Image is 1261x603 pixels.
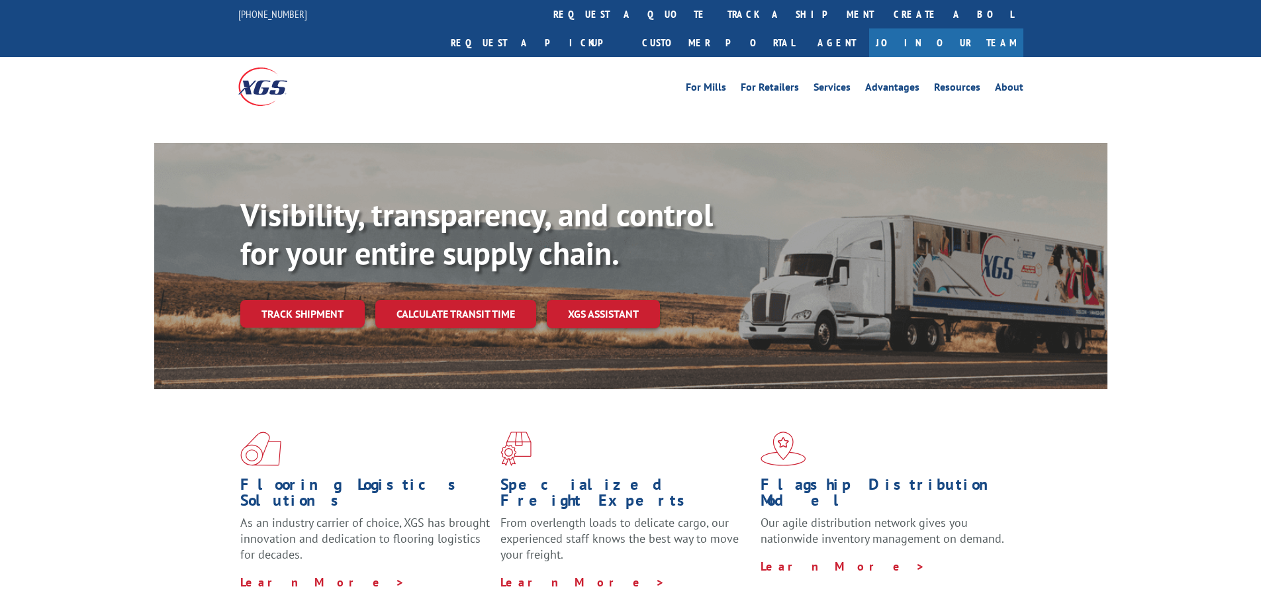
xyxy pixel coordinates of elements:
[804,28,869,57] a: Agent
[934,82,980,97] a: Resources
[761,559,925,574] a: Learn More >
[761,515,1004,546] span: Our agile distribution network gives you nationwide inventory management on demand.
[238,7,307,21] a: [PHONE_NUMBER]
[240,515,490,562] span: As an industry carrier of choice, XGS has brought innovation and dedication to flooring logistics...
[240,432,281,466] img: xgs-icon-total-supply-chain-intelligence-red
[761,477,1011,515] h1: Flagship Distribution Model
[995,82,1023,97] a: About
[500,515,751,574] p: From overlength loads to delicate cargo, our experienced staff knows the best way to move your fr...
[500,432,532,466] img: xgs-icon-focused-on-flooring-red
[240,194,713,273] b: Visibility, transparency, and control for your entire supply chain.
[761,432,806,466] img: xgs-icon-flagship-distribution-model-red
[500,575,665,590] a: Learn More >
[240,575,405,590] a: Learn More >
[869,28,1023,57] a: Join Our Team
[865,82,919,97] a: Advantages
[814,82,851,97] a: Services
[547,300,660,328] a: XGS ASSISTANT
[632,28,804,57] a: Customer Portal
[375,300,536,328] a: Calculate transit time
[741,82,799,97] a: For Retailers
[240,477,490,515] h1: Flooring Logistics Solutions
[686,82,726,97] a: For Mills
[240,300,365,328] a: Track shipment
[500,477,751,515] h1: Specialized Freight Experts
[441,28,632,57] a: Request a pickup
